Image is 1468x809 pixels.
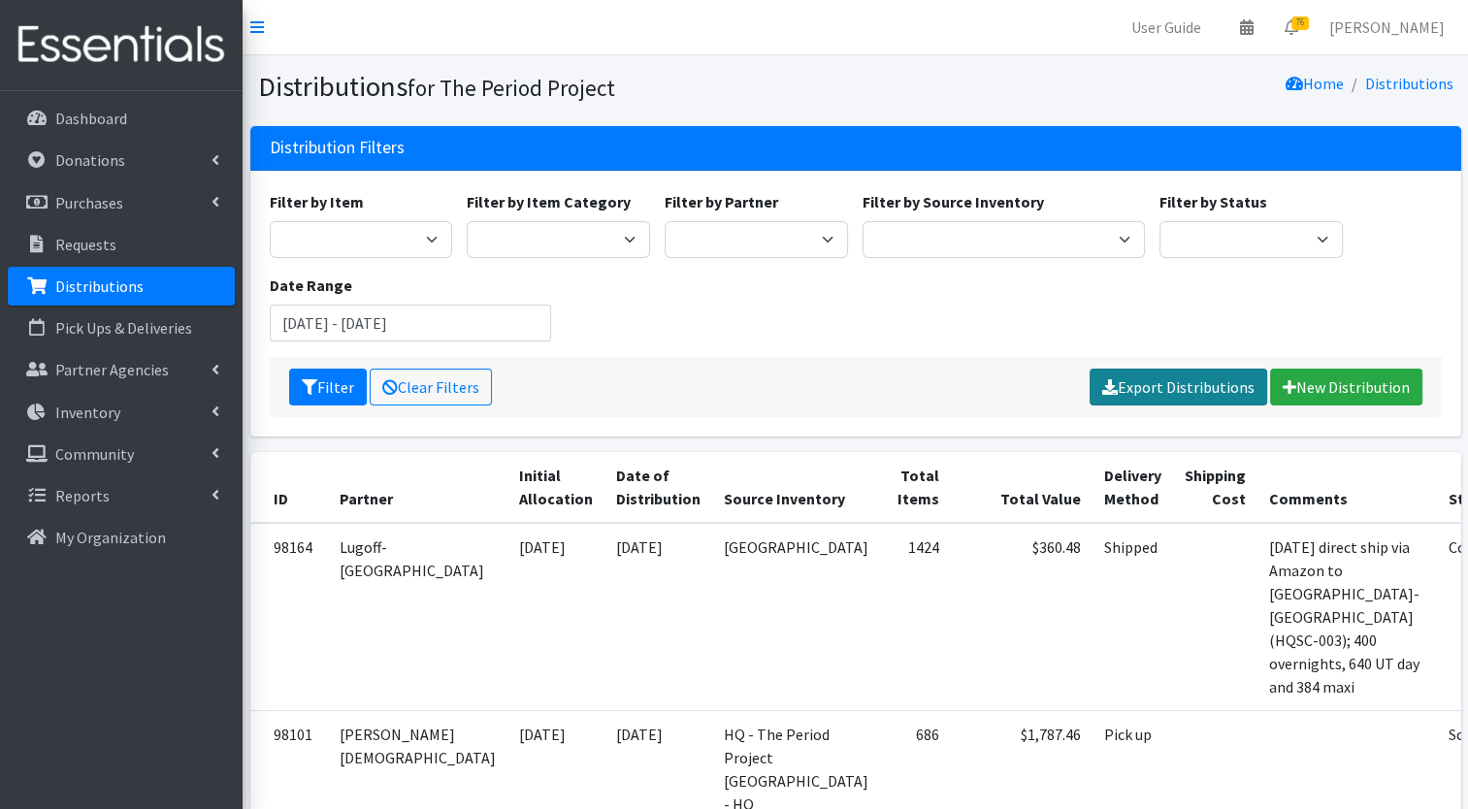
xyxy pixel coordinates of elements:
[1286,74,1344,93] a: Home
[712,452,880,523] th: Source Inventory
[863,190,1044,213] label: Filter by Source Inventory
[1257,452,1437,523] th: Comments
[55,486,110,505] p: Reports
[250,452,328,523] th: ID
[8,267,235,306] a: Distributions
[880,452,951,523] th: Total Items
[951,452,1093,523] th: Total Value
[8,13,235,78] img: HumanEssentials
[1173,452,1257,523] th: Shipping Cost
[258,70,849,104] h1: Distributions
[8,435,235,473] a: Community
[1093,523,1173,711] td: Shipped
[1093,452,1173,523] th: Delivery Method
[880,523,951,711] td: 1424
[8,183,235,222] a: Purchases
[55,318,192,338] p: Pick Ups & Deliveries
[604,452,712,523] th: Date of Distribution
[1159,190,1267,213] label: Filter by Status
[270,190,364,213] label: Filter by Item
[55,276,144,296] p: Distributions
[328,452,507,523] th: Partner
[1270,369,1422,405] a: New Distribution
[55,150,125,170] p: Donations
[8,350,235,389] a: Partner Agencies
[55,193,123,212] p: Purchases
[270,274,352,297] label: Date Range
[467,190,631,213] label: Filter by Item Category
[8,518,235,557] a: My Organization
[55,360,169,379] p: Partner Agencies
[289,369,367,405] button: Filter
[55,444,134,464] p: Community
[712,523,880,711] td: [GEOGRAPHIC_DATA]
[55,109,127,128] p: Dashboard
[250,523,328,711] td: 98164
[1291,16,1309,30] span: 76
[665,190,778,213] label: Filter by Partner
[270,138,405,158] h3: Distribution Filters
[951,523,1093,711] td: $360.48
[507,452,604,523] th: Initial Allocation
[8,141,235,179] a: Donations
[1314,8,1460,47] a: [PERSON_NAME]
[8,99,235,138] a: Dashboard
[55,235,116,254] p: Requests
[1090,369,1267,405] a: Export Distributions
[8,393,235,432] a: Inventory
[270,305,552,341] input: January 1, 2011 - December 31, 2011
[408,74,615,102] small: for The Period Project
[1365,74,1453,93] a: Distributions
[55,403,120,422] p: Inventory
[604,523,712,711] td: [DATE]
[8,225,235,264] a: Requests
[8,476,235,515] a: Reports
[1257,523,1437,711] td: [DATE] direct ship via Amazon to [GEOGRAPHIC_DATA]-[GEOGRAPHIC_DATA] (HQSC-003); 400 overnights, ...
[1269,8,1314,47] a: 76
[328,523,507,711] td: Lugoff-[GEOGRAPHIC_DATA]
[370,369,492,405] a: Clear Filters
[8,308,235,347] a: Pick Ups & Deliveries
[507,523,604,711] td: [DATE]
[55,528,166,547] p: My Organization
[1116,8,1217,47] a: User Guide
